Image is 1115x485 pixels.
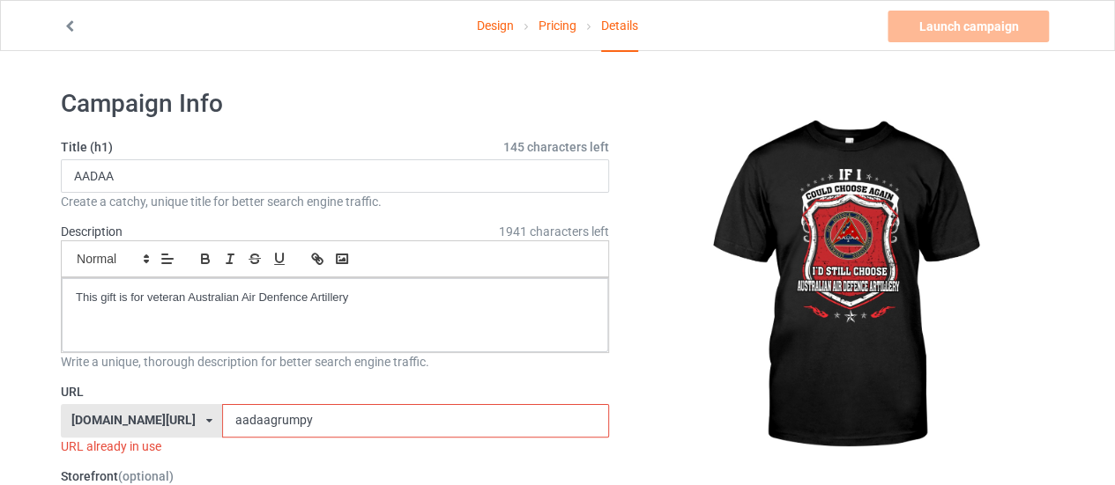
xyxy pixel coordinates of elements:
[61,138,609,156] label: Title (h1)
[61,88,609,120] h1: Campaign Info
[499,223,609,240] span: 1941 characters left
[61,383,609,400] label: URL
[118,469,174,483] span: (optional)
[61,193,609,210] div: Create a catchy, unique title for better search engine traffic.
[503,138,609,156] span: 145 characters left
[539,1,576,50] a: Pricing
[601,1,638,52] div: Details
[61,467,609,485] label: Storefront
[477,1,514,50] a: Design
[76,290,594,306] p: This gift is for veteran Australian Air Denfence Artillery
[61,437,609,455] div: URL already in use
[61,353,609,371] div: Write a unique, thorough description for better search engine traffic.
[61,224,123,239] label: Description
[71,414,196,426] div: [DOMAIN_NAME][URL]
